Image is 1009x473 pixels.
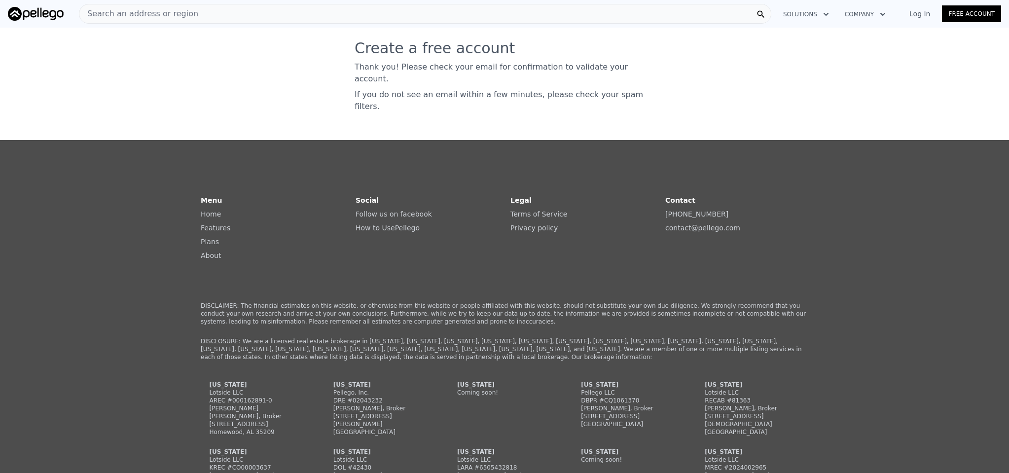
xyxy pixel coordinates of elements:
[201,302,808,326] p: DISCLAIMER: The financial estimates on this website, or otherwise from this website or people aff...
[510,196,532,204] strong: Legal
[201,337,808,361] p: DISCLOSURE: We are a licensed real estate brokerage in [US_STATE], [US_STATE], [US_STATE], [US_ST...
[201,252,221,259] a: About
[210,428,304,436] div: Homewood, AL 35209
[457,456,552,464] div: Lotside LLC
[581,397,676,404] div: DBPR #CQ1061370
[333,381,428,389] div: [US_STATE]
[333,397,428,404] div: DRE #02043232
[210,381,304,389] div: [US_STATE]
[201,238,219,246] a: Plans
[705,428,799,436] div: [GEOGRAPHIC_DATA]
[201,196,222,204] strong: Menu
[457,464,552,472] div: LARA #6505432818
[581,404,676,412] div: [PERSON_NAME], Broker
[356,210,432,218] a: Follow us on facebook
[210,397,304,404] div: AREC #000162891-0
[355,61,654,85] p: Thank you! Please check your email for confirmation to validate your account.
[210,420,304,428] div: [STREET_ADDRESS]
[356,196,379,204] strong: Social
[201,210,221,218] a: Home
[705,397,799,404] div: RECAB #81363
[665,196,695,204] strong: Contact
[210,456,304,464] div: Lotside LLC
[210,404,304,420] div: [PERSON_NAME] [PERSON_NAME], Broker
[581,456,676,464] div: Coming soon!
[333,448,428,456] div: [US_STATE]
[510,224,558,232] a: Privacy policy
[775,5,837,23] button: Solutions
[210,389,304,397] div: Lotside LLC
[705,412,799,428] div: [STREET_ADDRESS][DEMOGRAPHIC_DATA]
[8,7,64,21] img: Pellego
[79,8,198,20] span: Search an address or region
[942,5,1001,22] a: Free Account
[333,412,428,428] div: [STREET_ADDRESS][PERSON_NAME]
[333,428,428,436] div: [GEOGRAPHIC_DATA]
[705,448,799,456] div: [US_STATE]
[581,448,676,456] div: [US_STATE]
[898,9,942,19] a: Log In
[705,381,799,389] div: [US_STATE]
[333,456,428,464] div: Lotside LLC
[210,448,304,456] div: [US_STATE]
[837,5,894,23] button: Company
[705,464,799,472] div: MREC #2024002965
[333,464,428,472] div: DOL #42430
[665,224,740,232] a: contact@pellego.com
[355,89,654,112] p: If you do not see an email within a few minutes, please check your spam filters.
[581,389,676,397] div: Pellego LLC
[201,224,230,232] a: Features
[457,448,552,456] div: [US_STATE]
[356,224,420,232] a: How to UsePellego
[457,381,552,389] div: [US_STATE]
[457,389,552,397] div: Coming soon!
[581,420,676,428] div: [GEOGRAPHIC_DATA]
[705,404,799,412] div: [PERSON_NAME], Broker
[705,456,799,464] div: Lotside LLC
[581,381,676,389] div: [US_STATE]
[705,389,799,397] div: Lotside LLC
[333,389,428,397] div: Pellego, Inc.
[665,210,728,218] a: [PHONE_NUMBER]
[510,210,567,218] a: Terms of Service
[355,39,654,57] h3: Create a free account
[210,464,304,472] div: KREC #CO00003637
[333,404,428,412] div: [PERSON_NAME], Broker
[581,412,676,420] div: [STREET_ADDRESS]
